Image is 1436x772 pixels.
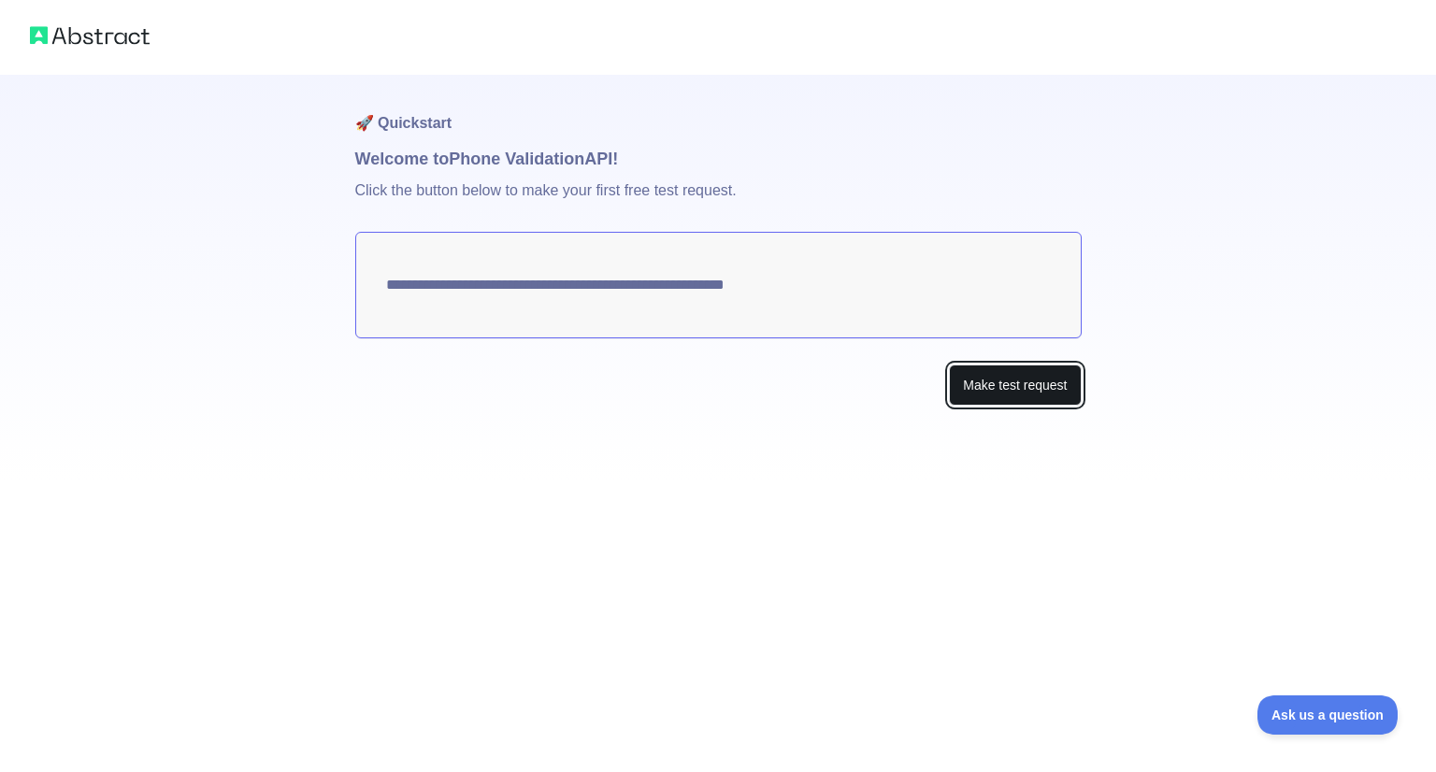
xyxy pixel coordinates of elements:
[355,172,1082,232] p: Click the button below to make your first free test request.
[1257,695,1399,735] iframe: Toggle Customer Support
[949,365,1081,407] button: Make test request
[30,22,150,49] img: Abstract logo
[355,146,1082,172] h1: Welcome to Phone Validation API!
[355,75,1082,146] h1: 🚀 Quickstart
